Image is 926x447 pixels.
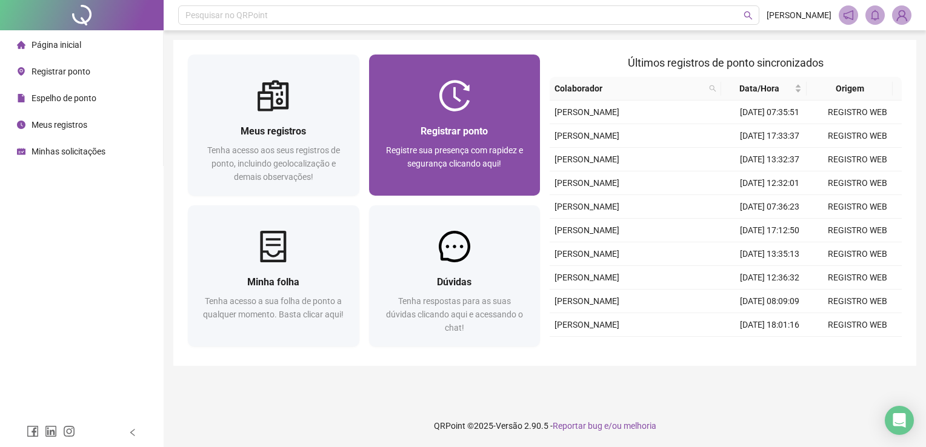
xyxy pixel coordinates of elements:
td: [DATE] 18:01:16 [726,313,814,337]
td: REGISTRO WEB [814,290,902,313]
span: schedule [17,147,25,156]
span: left [128,428,137,437]
td: REGISTRO WEB [814,101,902,124]
td: REGISTRO WEB [814,171,902,195]
span: linkedin [45,425,57,437]
td: [DATE] 17:12:50 [726,219,814,242]
span: Espelho de ponto [32,93,96,103]
span: Registrar ponto [421,125,488,137]
td: REGISTRO WEB [814,313,902,337]
span: Data/Hora [726,82,792,95]
td: [DATE] 12:32:01 [726,171,814,195]
span: Registrar ponto [32,67,90,76]
span: instagram [63,425,75,437]
td: [DATE] 17:33:37 [726,124,814,148]
span: Reportar bug e/ou melhoria [553,421,656,431]
a: DúvidasTenha respostas para as suas dúvidas clicando aqui e acessando o chat! [369,205,541,346]
footer: QRPoint © 2025 - 2.90.5 - [164,405,926,447]
span: [PERSON_NAME] [555,131,619,141]
span: Dúvidas [437,276,471,288]
td: REGISTRO WEB [814,242,902,266]
span: Colaborador [555,82,704,95]
span: Minhas solicitações [32,147,105,156]
span: [PERSON_NAME] [555,154,619,164]
a: Registrar pontoRegistre sua presença com rapidez e segurança clicando aqui! [369,55,541,196]
td: [DATE] 07:35:51 [726,101,814,124]
td: REGISTRO WEB [814,195,902,219]
td: [DATE] 12:36:32 [726,266,814,290]
span: [PERSON_NAME] [555,178,619,188]
td: REGISTRO WEB [814,148,902,171]
span: [PERSON_NAME] [555,249,619,259]
span: [PERSON_NAME] [555,202,619,211]
span: Minha folha [247,276,299,288]
td: REGISTRO WEB [814,337,902,360]
span: [PERSON_NAME] [555,225,619,235]
span: Registre sua presença com rapidez e segurança clicando aqui! [386,145,523,168]
td: [DATE] 07:36:23 [726,195,814,219]
td: [DATE] 13:35:13 [726,242,814,266]
span: Tenha respostas para as suas dúvidas clicando aqui e acessando o chat! [386,296,523,333]
span: [PERSON_NAME] [555,320,619,329]
span: search [707,79,719,98]
span: Página inicial [32,40,81,50]
span: Tenha acesso a sua folha de ponto a qualquer momento. Basta clicar aqui! [203,296,344,319]
span: [PERSON_NAME] [555,296,619,306]
th: Data/Hora [721,77,807,101]
th: Origem [807,77,892,101]
span: file [17,94,25,102]
td: REGISTRO WEB [814,219,902,242]
td: [DATE] 13:30:54 [726,337,814,360]
span: search [744,11,753,20]
span: [PERSON_NAME] [555,273,619,282]
td: REGISTRO WEB [814,124,902,148]
a: Meus registrosTenha acesso aos seus registros de ponto, incluindo geolocalização e demais observa... [188,55,359,196]
span: Tenha acesso aos seus registros de ponto, incluindo geolocalização e demais observações! [207,145,340,182]
a: Minha folhaTenha acesso a sua folha de ponto a qualquer momento. Basta clicar aqui! [188,205,359,346]
img: 91070 [893,6,911,24]
div: Open Intercom Messenger [885,406,914,435]
td: [DATE] 13:32:37 [726,148,814,171]
span: environment [17,67,25,76]
td: REGISTRO WEB [814,266,902,290]
span: Meus registros [32,120,87,130]
span: bell [870,10,881,21]
span: [PERSON_NAME] [767,8,831,22]
span: search [709,85,716,92]
span: [PERSON_NAME] [555,107,619,117]
span: notification [843,10,854,21]
span: clock-circle [17,121,25,129]
span: home [17,41,25,49]
span: facebook [27,425,39,437]
span: Meus registros [241,125,306,137]
td: [DATE] 08:09:09 [726,290,814,313]
span: Versão [496,421,522,431]
span: Últimos registros de ponto sincronizados [628,56,824,69]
